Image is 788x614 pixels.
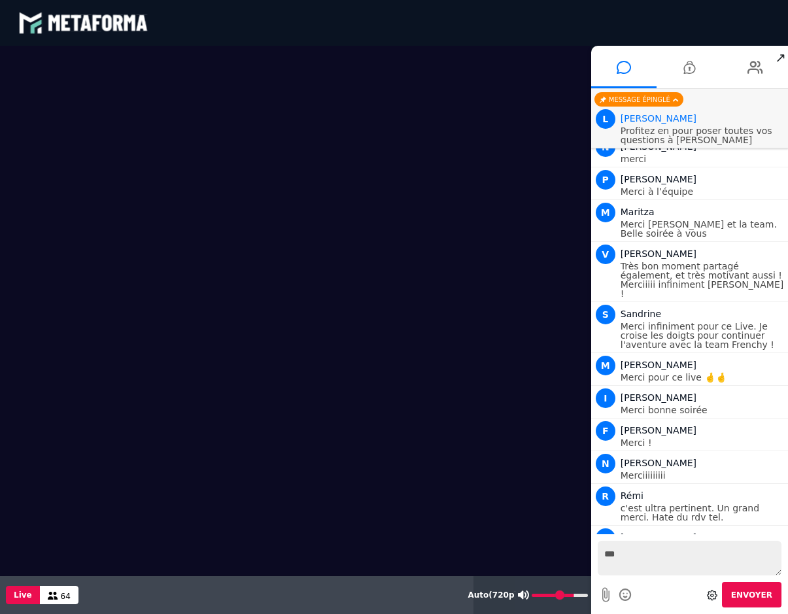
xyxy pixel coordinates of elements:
span: [PERSON_NAME] [621,174,696,184]
button: Auto(720p) [466,576,521,614]
p: Très bon moment partagé également, et très motivant aussi ! Merciiiii infiniment [PERSON_NAME] ! [621,262,785,298]
span: M [596,203,615,222]
span: ↗ [773,46,788,69]
p: Merci pour ce live 🤞🤞 [621,373,785,382]
span: [PERSON_NAME] [621,248,696,259]
span: [PERSON_NAME] [621,392,696,403]
span: Envoyer [731,590,772,600]
span: L [596,109,615,129]
span: S [596,305,615,324]
span: B [596,528,615,548]
p: Merci bonne soirée [621,405,785,415]
span: [PERSON_NAME] [621,425,696,435]
span: I [596,388,615,408]
span: Maritza [621,207,655,217]
p: Merci à l’équipe [621,187,785,196]
span: N [596,454,615,473]
span: V [596,245,615,264]
span: 64 [61,592,71,601]
p: Merci ! [621,438,785,447]
p: Merci [PERSON_NAME] et la team. Belle soirée à vous [621,220,785,238]
span: M [596,356,615,375]
span: Animateur [621,113,696,124]
p: c'est ultra pertinent. Un grand merci. Hate du rdv tel. [621,503,785,522]
span: Rémi [621,490,643,501]
p: Merci infiniment pour ce Live. Je croise les doigts pour continuer l'aventure avec la team Frenchy ! [621,322,785,349]
div: Message épinglé [594,92,683,107]
p: Profitez en pour poser toutes vos questions à [PERSON_NAME] [621,126,785,145]
span: R [596,486,615,506]
p: merci [621,154,785,163]
span: P [596,170,615,190]
span: [PERSON_NAME] [621,532,696,543]
button: Envoyer [722,582,781,607]
span: F [596,421,615,441]
span: [PERSON_NAME] [621,360,696,370]
span: Sandrine [621,309,661,319]
span: [PERSON_NAME] [621,458,696,468]
p: Merciiiiiiiii [621,471,785,480]
button: Live [6,586,40,604]
span: Auto ( 720 p) [468,590,518,600]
